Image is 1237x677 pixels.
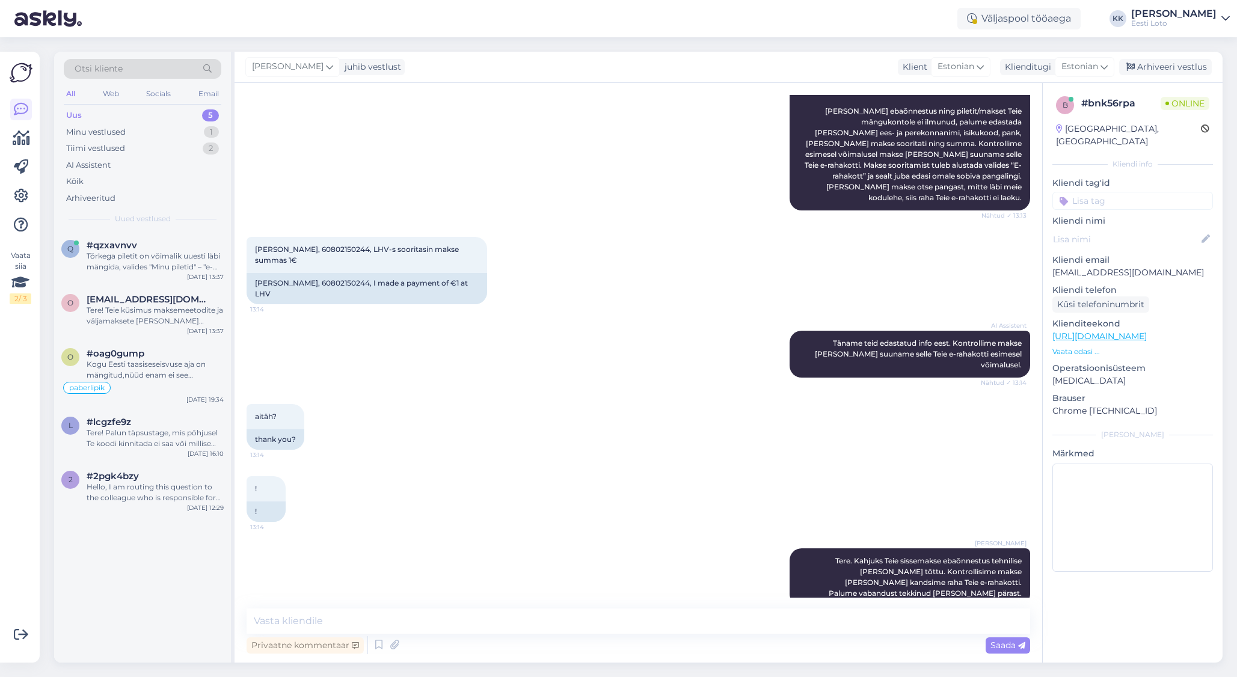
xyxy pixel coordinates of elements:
[1110,10,1126,27] div: KK
[1052,215,1213,227] p: Kliendi nimi
[69,475,73,484] span: 2
[87,305,224,326] div: Tere! Teie küsimus maksemeetodite ja väljamaksete [PERSON_NAME] erinevuste kohta vajab täpsemat s...
[981,211,1027,220] span: Nähtud ✓ 13:13
[250,450,295,459] span: 13:14
[981,321,1027,330] span: AI Assistent
[805,85,1024,202] span: Tere! [PERSON_NAME] ebaõnnestus ning piletit/makset Teie mängukontole ei ilmunud, palume edastada...
[1056,123,1201,148] div: [GEOGRAPHIC_DATA], [GEOGRAPHIC_DATA]
[69,384,105,391] span: paberlipik
[247,637,364,654] div: Privaatne kommentaar
[1052,362,1213,375] p: Operatsioonisüsteem
[66,126,126,138] div: Minu vestlused
[1061,60,1098,73] span: Estonian
[247,273,487,304] div: [PERSON_NAME], 60802150244, I made a payment of €1 at LHV
[196,86,221,102] div: Email
[975,539,1027,548] span: [PERSON_NAME]
[252,60,324,73] span: [PERSON_NAME]
[815,338,1024,369] span: Täname teid edastatud info eest. Kontrollime makse [PERSON_NAME] suuname selle Teie e-rahakotti e...
[10,250,31,304] div: Vaata siia
[187,326,224,335] div: [DATE] 13:37
[829,556,1024,598] span: Tere. Kahjuks Teie sissemakse ebaõnnestus tehnilise [PERSON_NAME] tõttu. Kontrollisime makse [PER...
[1052,284,1213,296] p: Kliendi telefon
[1052,346,1213,357] p: Vaata edasi ...
[1052,177,1213,189] p: Kliendi tag'id
[898,61,927,73] div: Klient
[957,8,1081,29] div: Väljaspool tööaega
[1052,375,1213,387] p: [MEDICAL_DATA]
[247,429,304,450] div: thank you?
[10,293,31,304] div: 2 / 3
[87,251,224,272] div: Tõrkega piletit on võimalik uuesti läbi mängida, valides "Minu piletid" – "e-kiirloteriid". Kui p...
[1052,447,1213,460] p: Märkmed
[204,126,219,138] div: 1
[990,640,1025,651] span: Saada
[1052,331,1147,342] a: [URL][DOMAIN_NAME]
[1119,59,1212,75] div: Arhiveeri vestlus
[1052,405,1213,417] p: Chrome [TECHNICAL_ID]
[255,412,277,421] span: aitäh?
[187,272,224,281] div: [DATE] 13:37
[203,142,219,155] div: 2
[1161,97,1209,110] span: Online
[1000,61,1051,73] div: Klienditugi
[1052,254,1213,266] p: Kliendi email
[87,427,224,449] div: Tere! Palun täpsustage, mis põhjusel Te koodi kinnitada ei saa või millise veateate saate.
[1131,9,1230,28] a: [PERSON_NAME]Eesti Loto
[87,294,212,305] span: otti.sven@gmail.com
[250,305,295,314] span: 13:14
[1052,429,1213,440] div: [PERSON_NAME]
[186,395,224,404] div: [DATE] 19:34
[340,61,401,73] div: juhib vestlust
[1052,192,1213,210] input: Lisa tag
[1052,266,1213,279] p: [EMAIL_ADDRESS][DOMAIN_NAME]
[87,240,137,251] span: #qzxavnvv
[1052,392,1213,405] p: Brauser
[1131,9,1217,19] div: [PERSON_NAME]
[67,244,73,253] span: q
[188,449,224,458] div: [DATE] 16:10
[1063,100,1068,109] span: b
[247,501,286,522] div: !
[1052,159,1213,170] div: Kliendi info
[938,60,974,73] span: Estonian
[187,503,224,512] div: [DATE] 12:29
[75,63,123,75] span: Otsi kliente
[87,348,144,359] span: #oag0gump
[66,192,115,204] div: Arhiveeritud
[115,213,171,224] span: Uued vestlused
[69,421,73,430] span: l
[1131,19,1217,28] div: Eesti Loto
[202,109,219,121] div: 5
[66,159,111,171] div: AI Assistent
[255,245,461,265] span: [PERSON_NAME], 60802150244, LHV-s sooritasin makse summas 1€
[87,359,224,381] div: Kogu Eesti taasiseseisvuse aja on mängitud,nüüd enam ei see vanemad inimesed ,tõrjutakse igalt po...
[67,352,73,361] span: o
[64,86,78,102] div: All
[66,176,84,188] div: Kõik
[1081,96,1161,111] div: # bnk56rpa
[66,109,82,121] div: Uus
[250,522,295,531] span: 13:14
[1052,296,1149,313] div: Küsi telefoninumbrit
[66,142,125,155] div: Tiimi vestlused
[87,482,224,503] div: Hello, I am routing this question to the colleague who is responsible for this topic. The reply m...
[1052,317,1213,330] p: Klienditeekond
[1053,233,1199,246] input: Lisa nimi
[100,86,121,102] div: Web
[87,471,139,482] span: #2pgk4bzy
[255,484,257,493] span: !
[981,378,1027,387] span: Nähtud ✓ 13:14
[67,298,73,307] span: o
[10,61,32,84] img: Askly Logo
[87,417,131,427] span: #lcgzfe9z
[144,86,173,102] div: Socials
